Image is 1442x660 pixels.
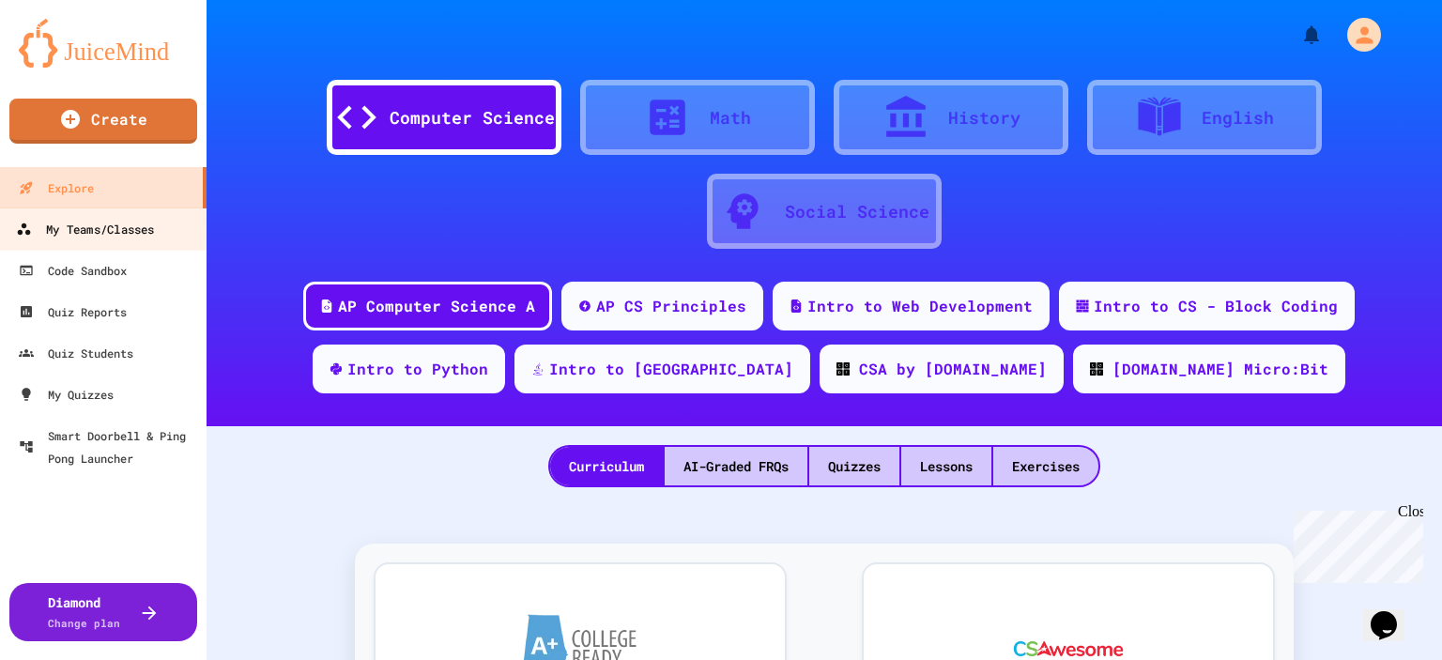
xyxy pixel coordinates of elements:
div: Intro to CS - Block Coding [1094,295,1338,317]
div: Quiz Reports [19,300,127,323]
div: English [1202,105,1274,130]
div: Intro to Python [347,358,488,380]
div: My Teams/Classes [16,218,154,241]
div: AP Computer Science A [338,295,535,317]
div: Diamond [48,592,120,632]
img: CODE_logo_RGB.png [836,362,850,376]
div: My Notifications [1266,19,1327,51]
div: AI-Graded FRQs [665,447,807,485]
div: Quiz Students [19,342,133,364]
div: Explore [19,177,94,199]
img: CODE_logo_RGB.png [1090,362,1103,376]
button: DiamondChange plan [9,583,197,641]
div: Math [710,105,751,130]
div: [DOMAIN_NAME] Micro:Bit [1112,358,1328,380]
div: AP CS Principles [596,295,746,317]
div: My Quizzes [19,383,114,406]
div: Intro to [GEOGRAPHIC_DATA] [549,358,793,380]
div: Quizzes [809,447,899,485]
div: Intro to Web Development [807,295,1033,317]
div: Curriculum [550,447,663,485]
iframe: chat widget [1363,585,1423,641]
div: CSA by [DOMAIN_NAME] [859,358,1047,380]
div: Code Sandbox [19,259,127,282]
div: Social Science [785,199,929,224]
div: History [948,105,1020,130]
div: Chat with us now!Close [8,8,130,119]
a: Create [9,99,197,144]
div: Exercises [993,447,1098,485]
span: Change plan [48,616,120,630]
iframe: chat widget [1286,503,1423,583]
div: My Account [1327,13,1386,56]
div: Computer Science [390,105,555,130]
div: Smart Doorbell & Ping Pong Launcher [19,424,199,469]
img: logo-orange.svg [19,19,188,68]
div: Lessons [901,447,991,485]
